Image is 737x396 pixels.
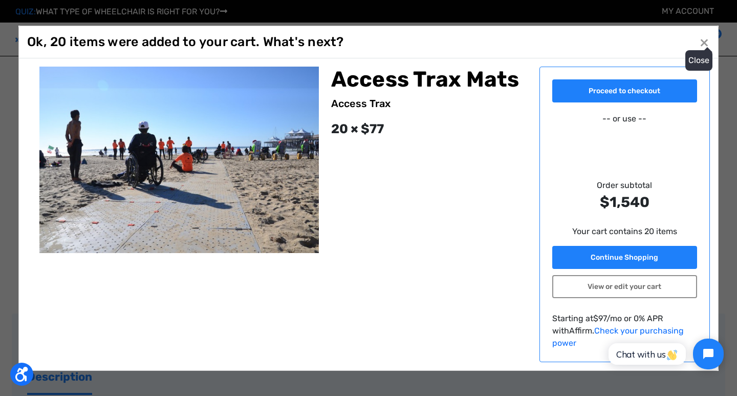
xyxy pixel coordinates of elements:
[552,312,698,349] p: Starting at /mo or 0% APR with .
[552,225,698,238] p: Your cart contains 20 items
[552,275,698,298] a: View or edit your cart
[331,67,527,92] h2: Access Trax Mats
[552,179,698,213] div: Order subtotal
[569,326,592,336] span: Affirm
[552,192,698,213] strong: $1,540
[700,32,709,52] span: ×
[552,79,698,102] a: Proceed to checkout
[331,96,527,111] div: Access Trax
[593,314,606,323] span: $97
[552,246,698,269] a: Continue Shopping
[552,113,698,125] p: -- or use --
[39,67,319,253] img: Access Trax Mats
[552,129,698,150] iframe: PayPal-paypal
[552,326,684,348] a: Check your purchasing power
[27,34,344,50] h1: Ok, 20 items were added to your cart. What's next?
[331,119,527,139] div: 20 × $77
[597,330,732,378] iframe: Tidio Chat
